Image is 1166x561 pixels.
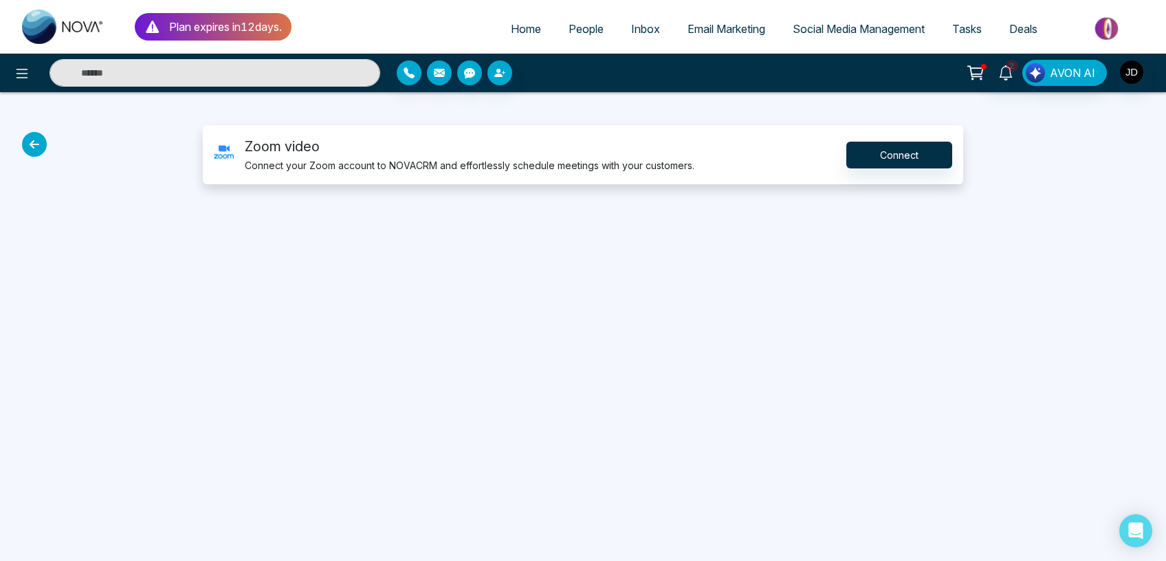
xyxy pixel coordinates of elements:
a: People [555,16,617,42]
img: zoom [214,143,234,166]
span: People [569,22,604,36]
a: Tasks [938,16,995,42]
button: Connect [846,142,952,168]
img: Nova CRM Logo [22,10,104,44]
span: Home [511,22,541,36]
img: Lead Flow [1026,63,1045,82]
a: Deals [995,16,1051,42]
a: Inbox [617,16,674,42]
span: AVON AI [1050,65,1095,81]
div: Open Intercom Messenger [1119,514,1152,547]
span: Email Marketing [687,22,765,36]
a: Social Media Management [779,16,938,42]
a: Email Marketing [674,16,779,42]
img: User Avatar [1120,60,1143,84]
a: Home [497,16,555,42]
p: Plan expires in 12 day s . [169,19,282,35]
span: Tasks [952,22,982,36]
span: Deals [1009,22,1037,36]
p: Zoom video [245,136,694,157]
button: AVON AI [1022,60,1107,86]
small: Connect your Zoom account to NOVACRM and effortlessly schedule meetings with your customers. [245,159,694,171]
span: 2 [1006,60,1018,72]
span: Inbox [631,22,660,36]
img: Market-place.gif [1058,13,1158,44]
a: 2 [989,60,1022,84]
span: Social Media Management [793,22,925,36]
